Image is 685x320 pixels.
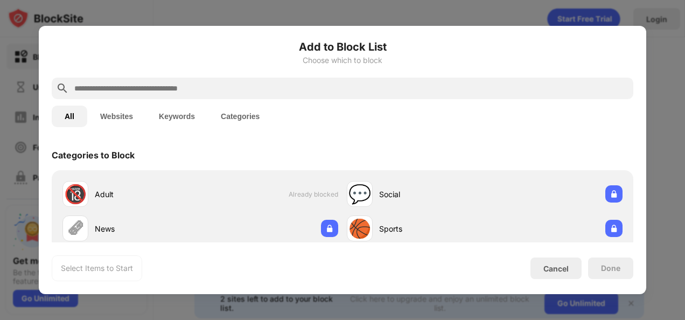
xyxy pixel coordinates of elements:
[348,183,371,205] div: 💬
[56,82,69,95] img: search.svg
[52,150,135,161] div: Categories to Block
[289,190,338,198] span: Already blocked
[95,223,200,234] div: News
[543,264,569,273] div: Cancel
[52,39,633,55] h6: Add to Block List
[146,106,208,127] button: Keywords
[87,106,146,127] button: Websites
[52,56,633,65] div: Choose which to block
[66,218,85,240] div: 🗞
[208,106,272,127] button: Categories
[379,189,485,200] div: Social
[61,263,133,274] div: Select Items to Start
[52,106,87,127] button: All
[64,183,87,205] div: 🔞
[601,264,620,273] div: Done
[95,189,200,200] div: Adult
[379,223,485,234] div: Sports
[348,218,371,240] div: 🏀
